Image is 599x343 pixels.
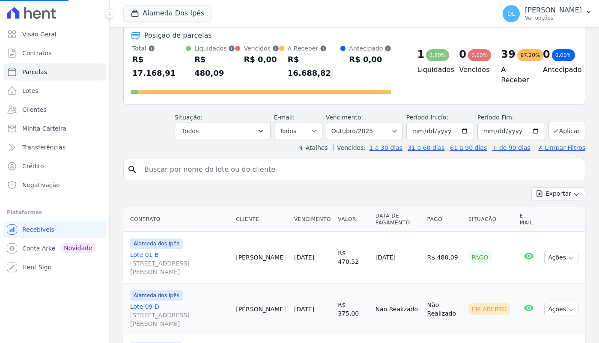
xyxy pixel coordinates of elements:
div: Total [132,44,186,53]
a: [DATE] [294,306,314,313]
div: Vencidos [244,44,279,53]
a: Contratos [3,45,106,62]
div: 0,00% [552,49,575,61]
th: E-mail [516,207,541,232]
span: Lotes [22,86,39,95]
span: Transferências [22,143,66,152]
td: R$ 470,52 [334,232,372,283]
th: Valor [334,207,372,232]
td: [DATE] [372,232,424,283]
div: R$ 0,00 [244,53,279,66]
a: Negativação [3,176,106,194]
label: Período Inicío: [406,114,448,121]
h4: A Receber [501,65,529,85]
label: Situação: [175,114,203,121]
p: Ver opções [525,15,582,21]
h4: Liquidados [417,65,445,75]
span: Clientes [22,105,46,114]
div: Liquidados [194,44,235,53]
th: Data de Pagamento [372,207,424,232]
button: Todos [175,122,271,140]
td: Não Realizado [372,283,424,335]
a: Lote 09 D[STREET_ADDRESS][PERSON_NAME] [130,302,229,328]
span: Negativação [22,181,60,189]
a: + de 90 dias [492,144,530,151]
td: R$ 375,00 [334,283,372,335]
div: Pago [468,251,492,263]
a: Visão Geral [3,26,106,43]
a: Clientes [3,101,106,118]
a: [DATE] [294,254,314,261]
input: Buscar por nome do lote ou do cliente [139,161,581,178]
a: Hent Sign [3,259,106,276]
a: Lote 01 B[STREET_ADDRESS][PERSON_NAME] [130,251,229,276]
label: Vencimento: [326,114,363,121]
span: Novidade [60,243,95,253]
a: Crédito [3,158,106,175]
span: Crédito [22,162,44,170]
label: ↯ Atalhos [298,144,328,151]
span: Todos [182,126,199,136]
div: 97,20% [517,49,544,61]
a: Lotes [3,82,106,99]
button: Ações [544,251,578,264]
div: Posição de parcelas [144,30,212,41]
div: 0 [543,48,550,61]
span: Alameda dos Ipês [130,290,183,301]
div: 2,80% [426,49,449,61]
div: A Receber [288,44,341,53]
span: Hent Sign [22,263,52,271]
th: Pago [424,207,465,232]
a: Conta Arke Novidade [3,240,106,257]
button: DL [PERSON_NAME] Ver opções [496,2,599,26]
button: Alameda Dos Ipês [123,5,212,21]
div: 0 [459,48,466,61]
button: Exportar [531,187,585,200]
td: [PERSON_NAME] [232,283,291,335]
label: E-mail: [274,114,295,121]
div: Em Aberto [468,303,510,315]
td: Não Realizado [424,283,465,335]
span: [STREET_ADDRESS][PERSON_NAME] [130,259,229,276]
a: ✗ Limpar Filtros [534,144,585,151]
div: 39 [501,48,515,61]
span: Recebíveis [22,225,54,234]
div: 1 [417,48,424,61]
span: [STREET_ADDRESS][PERSON_NAME] [130,311,229,328]
span: Visão Geral [22,30,57,39]
td: [PERSON_NAME] [232,232,291,283]
th: Situação [465,207,516,232]
h4: Vencidos [459,65,487,75]
span: Contratos [22,49,51,57]
label: Vencidos: [333,144,366,151]
span: Alameda dos Ipês [130,239,183,249]
h4: Antecipado [543,65,571,75]
th: Vencimento [291,207,334,232]
a: 61 a 90 dias [450,144,487,151]
th: Contrato [123,207,232,232]
a: Recebíveis [3,221,106,238]
div: R$ 0,00 [349,53,391,66]
button: Ações [544,303,578,316]
div: Plataformas [7,207,102,218]
p: [PERSON_NAME] [525,6,582,15]
i: search [127,164,137,175]
label: Período Fim: [477,113,545,122]
button: Aplicar [548,122,585,140]
a: 1 a 30 dias [370,144,402,151]
a: 31 a 60 dias [408,144,444,151]
span: Parcelas [22,68,47,76]
div: R$ 16.688,82 [288,53,341,80]
a: Minha Carteira [3,120,106,137]
div: Antecipado [349,44,391,53]
a: Parcelas [3,63,106,81]
th: Cliente [232,207,291,232]
span: Conta Arke [22,244,55,253]
div: R$ 17.168,91 [132,53,186,80]
span: DL [507,11,516,17]
div: R$ 480,09 [194,53,235,80]
a: Transferências [3,139,106,156]
td: R$ 480,09 [424,232,465,283]
div: 0,00% [468,49,491,61]
span: Minha Carteira [22,124,66,133]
